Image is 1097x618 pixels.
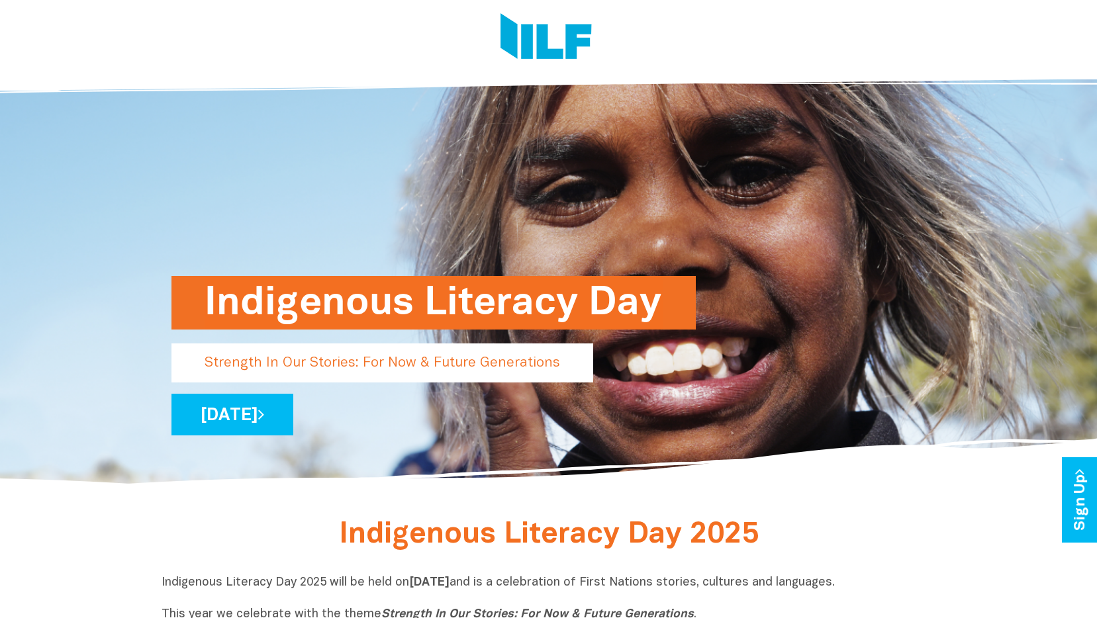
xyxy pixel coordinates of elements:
[171,394,293,435] a: [DATE]
[171,343,593,382] p: Strength In Our Stories: For Now & Future Generations
[339,521,759,549] span: Indigenous Literacy Day 2025
[205,276,663,330] h1: Indigenous Literacy Day
[501,13,592,63] img: Logo
[409,577,450,588] b: [DATE]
